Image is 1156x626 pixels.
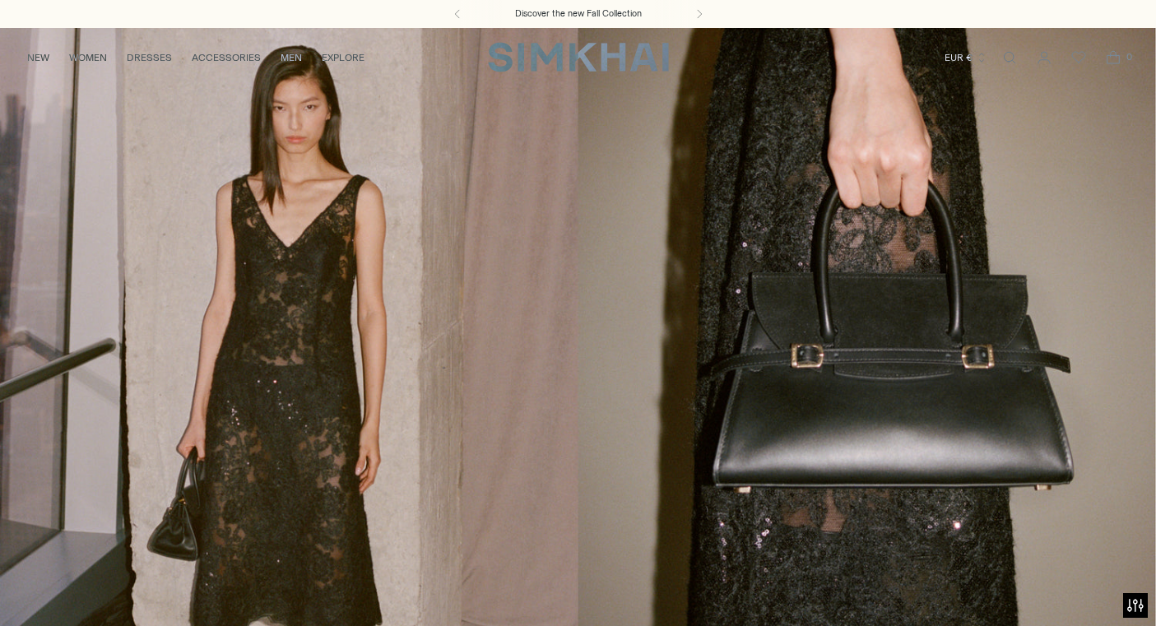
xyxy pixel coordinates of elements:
[1062,41,1095,74] a: Wishlist
[127,39,172,76] a: DRESSES
[322,39,364,76] a: EXPLORE
[27,39,49,76] a: NEW
[945,39,987,76] button: EUR €
[1121,49,1136,64] span: 0
[281,39,302,76] a: MEN
[515,7,642,21] a: Discover the new Fall Collection
[1097,41,1130,74] a: Open cart modal
[192,39,261,76] a: ACCESSORIES
[69,39,107,76] a: WOMEN
[488,41,669,73] a: SIMKHAI
[993,41,1026,74] a: Open search modal
[1028,41,1061,74] a: Go to the account page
